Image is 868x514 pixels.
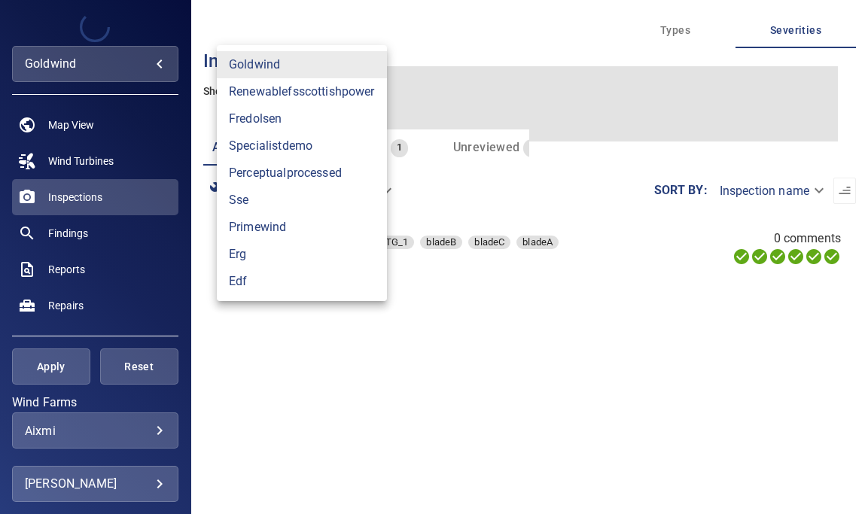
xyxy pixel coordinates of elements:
[217,51,387,78] a: goldwind
[217,132,387,160] a: specialistdemo
[217,241,387,268] a: erg
[217,187,387,214] a: sse
[217,105,387,132] a: fredolsen
[217,268,387,295] a: edf
[217,78,387,105] a: renewablefsscottishpower
[217,214,387,241] a: primewind
[217,160,387,187] a: perceptualprocessed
